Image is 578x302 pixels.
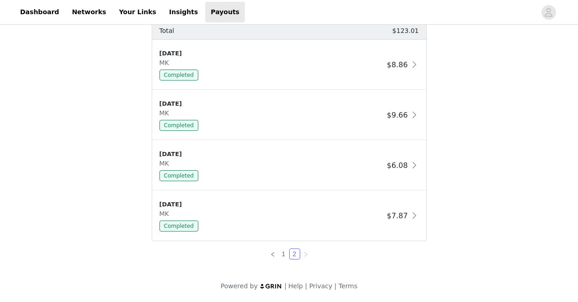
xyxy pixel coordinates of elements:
i: icon: left [270,252,276,257]
a: Dashboard [15,2,64,22]
div: clickable-list-item [152,191,426,241]
div: [DATE] [159,49,383,58]
div: clickable-list-item [152,40,426,90]
div: clickable-list-item [152,140,426,191]
span: Completed [159,70,198,81]
div: avatar [544,5,553,20]
span: $6.08 [387,161,408,170]
i: icon: right [303,252,308,257]
a: Networks [66,2,111,22]
span: Powered by [221,282,258,290]
li: 2 [289,248,300,259]
a: Privacy [309,282,333,290]
div: [DATE] [159,150,383,159]
span: MK [159,210,173,217]
div: [DATE] [159,200,383,209]
span: $9.66 [387,111,408,119]
div: clickable-list-item [152,90,426,140]
img: logo [260,283,282,289]
span: | [284,282,286,290]
span: $8.86 [387,60,408,69]
a: Your Links [113,2,162,22]
li: Next Page [300,248,311,259]
a: Terms [339,282,357,290]
p: Total [159,26,175,36]
a: 2 [290,249,300,259]
div: [DATE] [159,99,383,108]
span: | [305,282,307,290]
a: Insights [164,2,203,22]
a: Payouts [205,2,245,22]
li: 1 [278,248,289,259]
a: Help [288,282,303,290]
span: MK [159,160,173,167]
span: $7.87 [387,211,408,220]
a: 1 [279,249,289,259]
li: Previous Page [267,248,278,259]
p: $123.01 [392,26,419,36]
span: Completed [159,120,198,131]
span: Completed [159,170,198,181]
span: | [334,282,337,290]
span: MK [159,109,173,117]
span: Completed [159,221,198,232]
span: MK [159,59,173,66]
